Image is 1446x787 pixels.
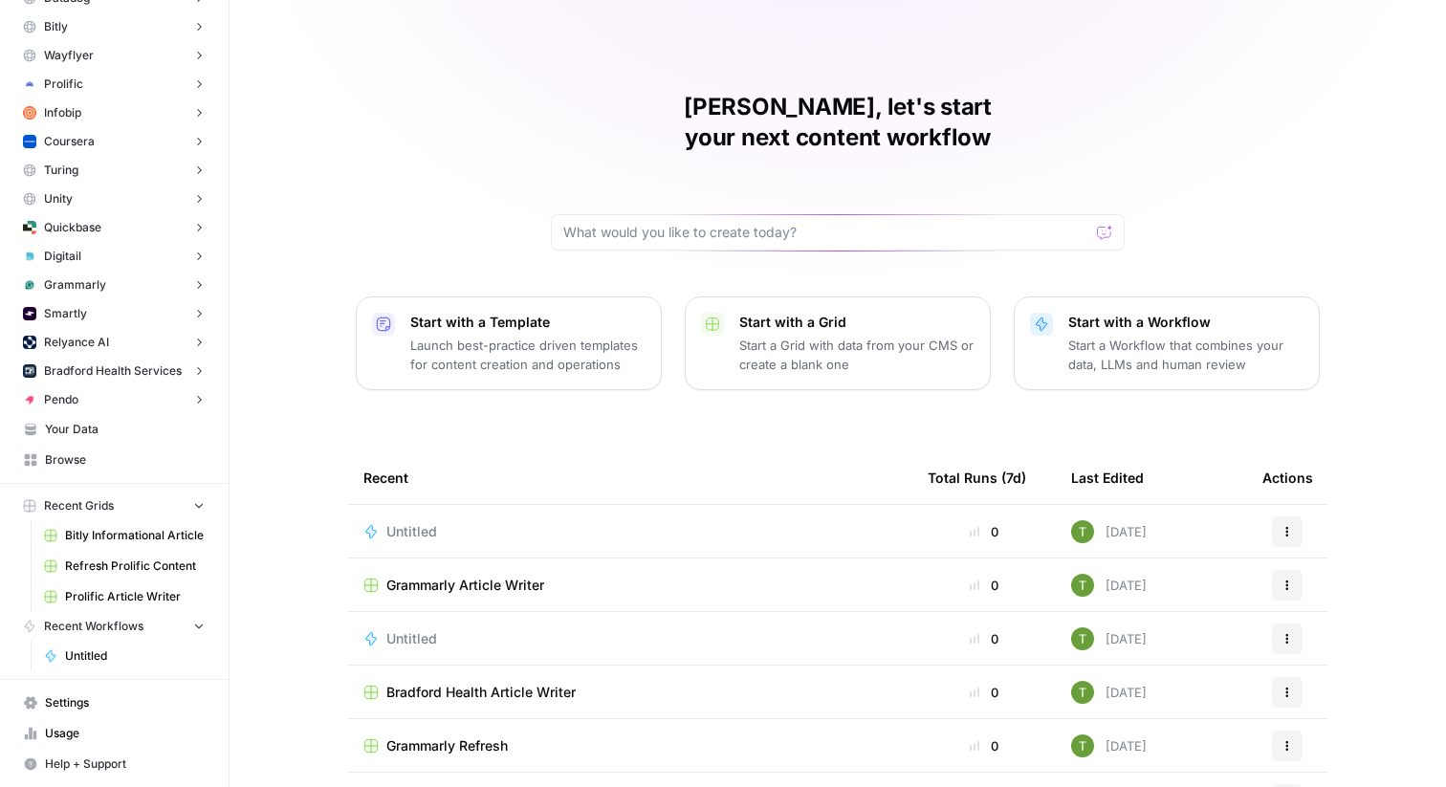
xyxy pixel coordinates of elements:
img: pf0m9uptbb5lunep0ouiqv2syuku [23,307,36,320]
p: Start a Workflow that combines your data, LLMs and human review [1068,336,1304,374]
div: [DATE] [1071,574,1147,597]
div: [DATE] [1071,681,1147,704]
img: yba7bbzze900hr86j8rqqvfn473j [1071,520,1094,543]
input: What would you like to create today? [563,223,1089,242]
button: Grammarly [15,271,213,299]
a: Usage [15,718,213,749]
div: [DATE] [1071,627,1147,650]
img: 0xotxkj32g9ill9ld0jvwrjjfnpj [23,364,36,378]
button: Recent Workflows [15,612,213,641]
button: Prolific [15,70,213,98]
img: yba7bbzze900hr86j8rqqvfn473j [1071,574,1094,597]
span: Relyance AI [44,334,109,351]
div: Last Edited [1071,451,1144,504]
img: e96rwc90nz550hm4zzehfpz0of55 [23,106,36,120]
a: Grammarly Refresh [363,736,897,755]
span: Recent Grids [44,497,114,514]
span: Grammarly Refresh [386,736,508,755]
a: Untitled [363,629,897,648]
span: Recent Workflows [44,618,143,635]
button: Start with a WorkflowStart a Workflow that combines your data, LLMs and human review [1014,296,1320,390]
span: Coursera [44,133,95,150]
img: 6qj8gtflwv87ps1ofr2h870h2smq [23,278,36,292]
a: Browse [15,445,213,475]
button: Coursera [15,127,213,156]
span: Pendo [44,391,78,408]
span: Wayflyer [44,47,94,64]
img: piswy9vrvpur08uro5cr7jpu448u [23,393,36,406]
button: Turing [15,156,213,185]
button: Unity [15,185,213,213]
span: Grammarly [44,276,106,294]
img: yba7bbzze900hr86j8rqqvfn473j [1071,681,1094,704]
span: Turing [44,162,78,179]
p: Launch best-practice driven templates for content creation and operations [410,336,646,374]
button: Digitail [15,242,213,271]
span: Usage [45,725,205,742]
div: [DATE] [1071,520,1147,543]
span: Untitled [386,522,437,541]
img: fan0pbaj1h6uk31gyhtjyk7uzinz [23,77,36,91]
button: Relyance AI [15,328,213,357]
img: 21cqirn3y8po2glfqu04segrt9y0 [23,250,36,263]
span: Refresh Prolific Content [65,557,205,575]
a: Untitled [363,522,897,541]
img: yba7bbzze900hr86j8rqqvfn473j [1071,734,1094,757]
span: Your Data [45,421,205,438]
a: Your Data [15,414,213,445]
span: Prolific [44,76,83,93]
a: Refresh Prolific Content [35,551,213,581]
button: Bitly [15,12,213,41]
span: Settings [45,694,205,711]
a: Untitled [35,641,213,671]
button: Smartly [15,299,213,328]
span: Digitail [44,248,81,265]
img: 1rmbdh83liigswmnvqyaq31zy2bw [23,135,36,148]
p: Start with a Workflow [1068,313,1304,332]
button: Bradford Health Services [15,357,213,385]
span: Unity [44,190,73,208]
a: Grammarly Article Writer [363,576,897,595]
a: Settings [15,688,213,718]
div: 0 [928,522,1041,541]
button: Start with a GridStart a Grid with data from your CMS or create a blank one [685,296,991,390]
button: Recent Grids [15,492,213,520]
span: Bradford Health Services [44,362,182,380]
div: Total Runs (7d) [928,451,1026,504]
span: Bitly [44,18,68,35]
div: [DATE] [1071,734,1147,757]
button: Wayflyer [15,41,213,70]
div: Recent [363,451,897,504]
a: Bitly Informational Article [35,520,213,551]
span: Browse [45,451,205,469]
button: Help + Support [15,749,213,779]
div: 0 [928,629,1041,648]
span: Bitly Informational Article [65,527,205,544]
p: Start a Grid with data from your CMS or create a blank one [739,336,975,374]
div: 0 [928,683,1041,702]
span: Untitled [65,647,205,665]
span: Bradford Health Article Writer [386,683,576,702]
p: Start with a Grid [739,313,975,332]
span: Smartly [44,305,87,322]
span: Help + Support [45,755,205,773]
span: Untitled [386,629,437,648]
button: Start with a TemplateLaunch best-practice driven templates for content creation and operations [356,296,662,390]
img: su6rzb6ooxtlguexw0i7h3ek2qys [23,221,36,234]
button: Infobip [15,98,213,127]
span: Prolific Article Writer [65,588,205,605]
a: Bradford Health Article Writer [363,683,897,702]
span: Infobip [44,104,81,121]
div: 0 [928,576,1041,595]
img: yba7bbzze900hr86j8rqqvfn473j [1071,627,1094,650]
button: Pendo [15,385,213,414]
p: Start with a Template [410,313,646,332]
img: 8r7vcgjp7k596450bh7nfz5jb48j [23,336,36,349]
a: Prolific Article Writer [35,581,213,612]
h1: [PERSON_NAME], let's start your next content workflow [551,92,1125,153]
div: 0 [928,736,1041,755]
button: Quickbase [15,213,213,242]
span: Grammarly Article Writer [386,576,544,595]
div: Actions [1262,451,1313,504]
span: Quickbase [44,219,101,236]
